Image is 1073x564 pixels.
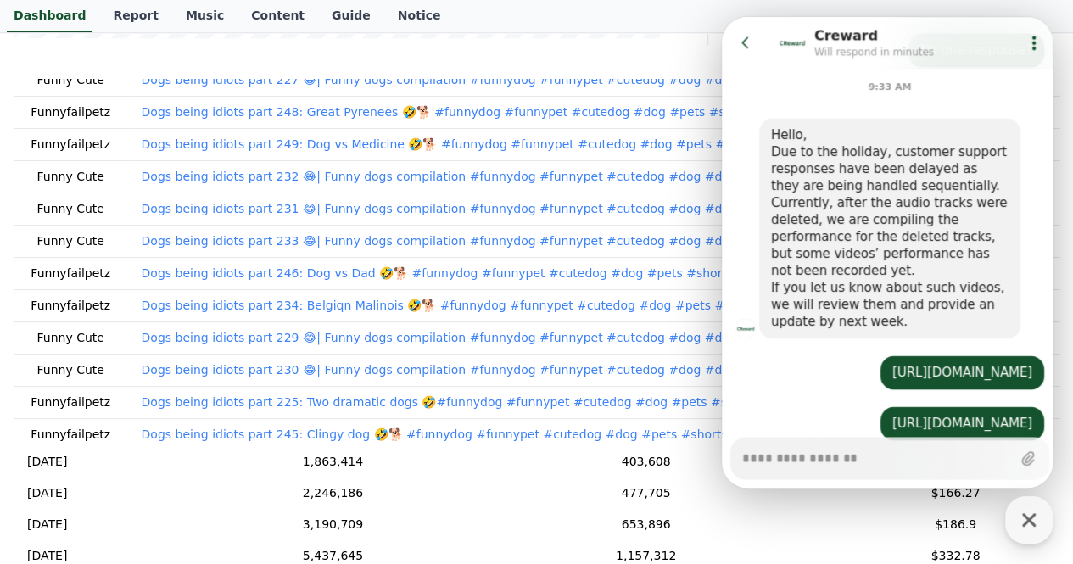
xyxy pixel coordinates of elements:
button: Dogs being idiots part 233 😂| Funny dogs compilation #funnydog #funnypet #cutedog #dog #dogsworld [142,232,776,249]
td: Funnyfailpetz [14,418,128,450]
td: Funny Cute [14,160,128,193]
button: Dogs being idiots part 245: Clingy dog 🤣🐕 #funnydog #funnypet #cutedog #dog #pets #shorts [142,426,728,443]
td: Funnyfailpetz [14,289,128,321]
button: Dogs being idiots part 225: Two dramatic dogs 🤣#funnydog #funnypet #cutedog #dog #pets #shorts [142,394,757,410]
td: Funny Cute [14,193,128,225]
td: 3,190,709 [207,509,459,540]
iframe: Channel chat [722,17,1053,488]
td: Funny Cute [14,225,128,257]
p: [DATE] [27,453,67,471]
button: Dogs being idiots part 232 😂| Funny dogs compilation #funnydog #funnypet #cutedog #dog #dogsworld [142,168,776,185]
td: Funnyfailpetz [14,386,128,418]
button: Dogs being idiots part 229 😂| Funny dogs compilation #funnydog #funnypet #cutedog #dog #dogsworld [142,329,776,346]
td: Funny Cute [14,64,128,96]
td: Funny Cute [14,354,128,386]
button: Dogs being idiots part 246: Dog vs Dad 🤣🐕 #funnydog #funnypet #cutedog #dog #pets #shorts [142,265,733,282]
td: Funnyfailpetz [14,257,128,289]
button: Dogs being idiots part 230 😂| Funny dogs compilation #funnydog #funnypet #cutedog #dog #dogsworld [142,361,776,378]
td: 2,246,186 [207,477,459,509]
td: 1,863,414 [207,446,459,477]
button: Dogs being idiots part 248: Great Pyrenees 🤣🐕 #funnydog #funnypet #cutedog #dog #pets #shorts [142,103,756,120]
button: Dogs being idiots part 234: Belgiqn Malinois 🤣🐕 #funnydog #funnypet #cutedog #dog #pets #shorts [142,297,762,314]
td: 403,608 [459,446,833,477]
button: Dogs being idiots part 249: Dog vs Medicine 🤣🐕 #funnydog #funnypet #cutedog #dog #pets #shorts [142,136,763,153]
button: Dogs being idiots part 231 😂| Funny dogs compilation #funnydog #funnypet #cutedog #dog #dogsworld [142,200,776,217]
button: Dogs being idiots part 227 😂| Funny dogs compilation #funnydog #funnypet #cutedog #dog #dogsworld [142,71,776,88]
p: [DATE] [27,516,67,533]
td: 653,896 [459,509,833,540]
td: Funnyfailpetz [14,96,128,128]
td: 477,705 [459,477,833,509]
p: [DATE] [27,484,67,502]
td: Funnyfailpetz [14,128,128,160]
td: Funny Cute [14,321,128,354]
